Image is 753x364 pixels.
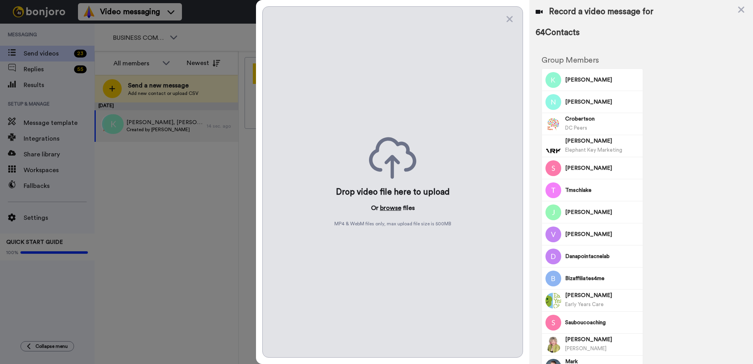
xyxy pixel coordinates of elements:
img: Image of Marie [545,293,561,308]
span: Bizaffiliates4me [565,275,640,282]
img: Profile Image [545,182,561,198]
span: Tmschlake [565,186,640,194]
span: [PERSON_NAME] [565,292,640,299]
span: [PERSON_NAME] [565,98,640,106]
span: DC Peers [565,125,587,130]
button: browse [380,203,401,213]
span: [PERSON_NAME] [565,76,640,84]
span: Crobertson [565,115,640,123]
span: Sauboucoaching [565,319,640,327]
span: [PERSON_NAME] [565,137,640,145]
span: MP4 & WebM files only, max upload file size is 500 MB [334,221,451,227]
span: [PERSON_NAME] [565,336,640,344]
span: [PERSON_NAME] [565,208,640,216]
img: Profile Image [545,271,561,286]
img: Profile Image [545,116,561,132]
span: [PERSON_NAME] [565,164,640,172]
p: Or files [371,203,415,213]
img: Profile Image [545,315,561,331]
img: Image of Suzanne [545,160,561,176]
div: Drop video file here to upload [336,187,450,198]
img: Profile Image [545,227,561,242]
img: Image of Jill [545,204,561,220]
img: Image of Kathi [545,72,561,88]
img: Profile Image [545,249,561,264]
img: Profile Image [545,337,561,353]
span: Danapointacnelab [565,253,640,260]
img: Image of Becky [545,138,561,154]
span: [PERSON_NAME] [565,346,606,351]
span: Elephant Key Marketing [565,147,622,152]
span: Early Years Care [565,302,604,307]
span: [PERSON_NAME] [565,230,640,238]
img: Image of Nick [545,94,561,110]
h2: Group Members [542,56,643,65]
